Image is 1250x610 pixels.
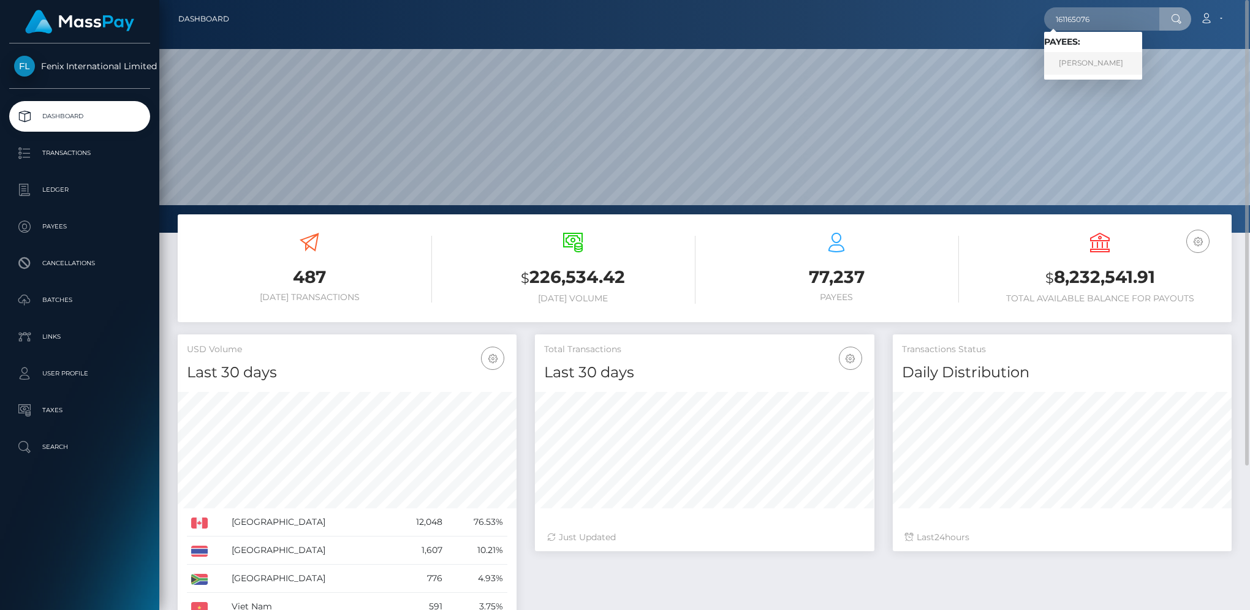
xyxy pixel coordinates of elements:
[544,362,865,383] h4: Last 30 days
[9,175,150,205] a: Ledger
[9,358,150,389] a: User Profile
[1044,7,1159,31] input: Search...
[1044,37,1142,47] h6: Payees:
[934,532,945,543] span: 24
[9,285,150,315] a: Batches
[191,546,208,557] img: TH.png
[178,6,229,32] a: Dashboard
[14,217,145,236] p: Payees
[14,56,35,77] img: Fenix International Limited
[14,144,145,162] p: Transactions
[714,292,959,303] h6: Payees
[902,362,1222,383] h4: Daily Distribution
[14,438,145,456] p: Search
[9,395,150,426] a: Taxes
[447,508,507,537] td: 76.53%
[902,344,1222,356] h5: Transactions Status
[227,537,391,565] td: [GEOGRAPHIC_DATA]
[14,364,145,383] p: User Profile
[521,269,529,287] small: $
[9,101,150,132] a: Dashboard
[447,565,507,593] td: 4.93%
[14,328,145,346] p: Links
[977,293,1222,304] h6: Total Available Balance for Payouts
[9,138,150,168] a: Transactions
[191,574,208,585] img: ZA.png
[187,265,432,289] h3: 487
[450,293,695,304] h6: [DATE] Volume
[547,531,862,544] div: Just Updated
[227,565,391,593] td: [GEOGRAPHIC_DATA]
[187,344,507,356] h5: USD Volume
[1044,52,1142,75] a: [PERSON_NAME]
[714,265,959,289] h3: 77,237
[14,401,145,420] p: Taxes
[187,362,507,383] h4: Last 30 days
[447,537,507,565] td: 10.21%
[9,248,150,279] a: Cancellations
[450,265,695,290] h3: 226,534.42
[391,508,447,537] td: 12,048
[227,508,391,537] td: [GEOGRAPHIC_DATA]
[391,565,447,593] td: 776
[977,265,1222,290] h3: 8,232,541.91
[9,211,150,242] a: Payees
[9,322,150,352] a: Links
[9,61,150,72] span: Fenix International Limited
[905,531,1219,544] div: Last hours
[14,107,145,126] p: Dashboard
[14,181,145,199] p: Ledger
[9,432,150,462] a: Search
[391,537,447,565] td: 1,607
[187,292,432,303] h6: [DATE] Transactions
[25,10,134,34] img: MassPay Logo
[14,291,145,309] p: Batches
[191,518,208,529] img: CA.png
[1045,269,1054,287] small: $
[544,344,865,356] h5: Total Transactions
[14,254,145,273] p: Cancellations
